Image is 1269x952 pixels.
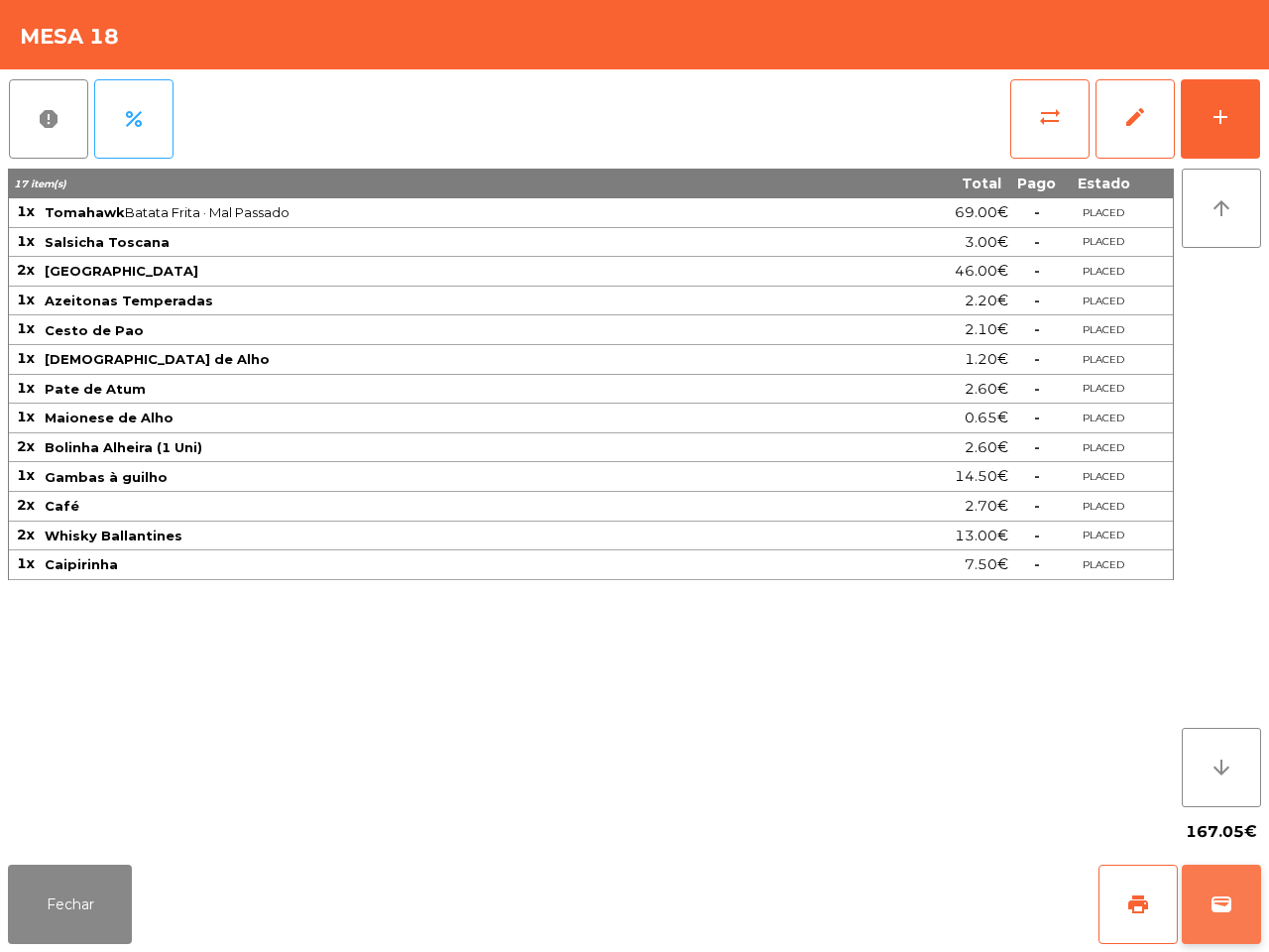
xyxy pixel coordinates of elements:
[1064,375,1143,405] td: PLACED
[17,496,35,514] span: 2x
[17,437,35,455] span: 2x
[965,376,1008,403] span: 2.60€
[1064,433,1143,463] td: PLACED
[1064,287,1143,316] td: PLACED
[45,498,79,514] span: Café
[122,107,146,131] span: percent
[965,288,1008,314] span: 2.20€
[1034,320,1040,338] span: -
[8,865,132,944] button: Fechar
[14,178,66,190] span: 17 item(s)
[1034,380,1040,398] span: -
[1182,865,1261,944] button: wallet
[1064,462,1143,492] td: PLACED
[45,469,168,485] span: Gambas à guilho
[1034,233,1040,251] span: -
[1009,169,1064,198] th: Pago
[1034,555,1040,573] span: -
[1210,196,1233,220] i: arrow_upward
[965,405,1008,431] span: 0.65€
[20,22,119,52] h4: Mesa 18
[1034,203,1040,221] span: -
[45,528,182,543] span: Whisky Ballantines
[17,291,35,308] span: 1x
[1210,756,1233,779] i: arrow_downward
[17,202,35,220] span: 1x
[1064,345,1143,375] td: PLACED
[965,229,1008,256] span: 3.00€
[1126,892,1150,916] span: print
[1064,404,1143,433] td: PLACED
[1034,497,1040,515] span: -
[965,316,1008,343] span: 2.10€
[94,79,173,159] button: percent
[45,322,144,338] span: Cesto de Pao
[17,319,35,337] span: 1x
[965,346,1008,373] span: 1.20€
[955,523,1008,549] span: 13.00€
[17,408,35,425] span: 1x
[45,556,118,572] span: Caipirinha
[45,204,831,220] span: Batata Frita · Mal Passado
[17,554,35,572] span: 1x
[37,107,60,131] span: report
[1034,292,1040,309] span: -
[1064,228,1143,258] td: PLACED
[45,234,170,250] span: Salsicha Toscana
[17,232,35,250] span: 1x
[1123,105,1147,129] span: edit
[1034,350,1040,368] span: -
[1182,169,1261,248] button: arrow_upward
[17,349,35,367] span: 1x
[45,293,213,308] span: Azeitonas Temperadas
[1064,492,1143,522] td: PLACED
[17,526,35,543] span: 2x
[1209,105,1232,129] div: add
[45,263,198,279] span: [GEOGRAPHIC_DATA]
[1064,198,1143,228] td: PLACED
[965,434,1008,461] span: 2.60€
[1096,79,1175,159] button: edit
[1182,728,1261,807] button: arrow_downward
[1034,527,1040,544] span: -
[45,351,270,367] span: [DEMOGRAPHIC_DATA] de Alho
[1064,522,1143,551] td: PLACED
[1034,409,1040,426] span: -
[1064,257,1143,287] td: PLACED
[1098,865,1178,944] button: print
[17,261,35,279] span: 2x
[45,204,125,220] span: Tomahawk
[17,466,35,484] span: 1x
[1034,262,1040,280] span: -
[9,79,88,159] button: report
[45,439,202,455] span: Bolinha Alheira (1 Uni)
[955,463,1008,490] span: 14.50€
[1038,105,1062,129] span: sync_alt
[1034,467,1040,485] span: -
[1010,79,1090,159] button: sync_alt
[17,379,35,397] span: 1x
[45,381,146,397] span: Pate de Atum
[1064,315,1143,345] td: PLACED
[965,551,1008,578] span: 7.50€
[1186,817,1257,847] span: 167.05€
[965,493,1008,520] span: 2.70€
[833,169,1009,198] th: Total
[1210,892,1233,916] span: wallet
[45,410,173,425] span: Maionese de Alho
[1034,438,1040,456] span: -
[955,199,1008,226] span: 69.00€
[955,258,1008,285] span: 46.00€
[1181,79,1260,159] button: add
[1064,550,1143,580] td: PLACED
[1064,169,1143,198] th: Estado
